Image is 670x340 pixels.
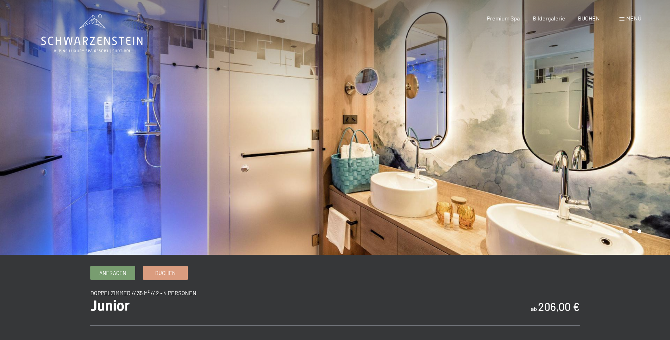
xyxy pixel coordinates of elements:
b: 206,00 € [538,300,580,313]
a: Buchen [143,266,187,280]
span: Anfragen [99,269,126,277]
span: Junior [90,297,130,314]
a: Bildergalerie [533,15,565,22]
span: Buchen [155,269,176,277]
span: Menü [626,15,641,22]
a: Premium Spa [487,15,520,22]
span: ab [531,305,537,312]
a: BUCHEN [578,15,600,22]
span: Doppelzimmer // 35 m² // 2 - 4 Personen [90,289,196,296]
a: Anfragen [91,266,135,280]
